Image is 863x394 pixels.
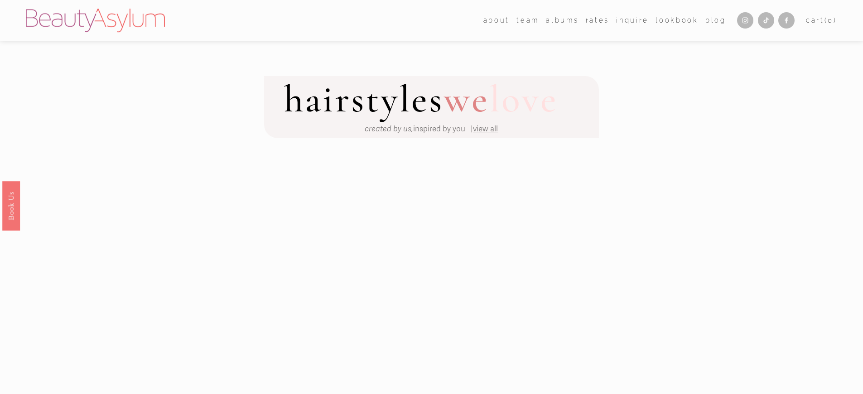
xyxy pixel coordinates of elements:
[516,14,539,26] span: team
[490,76,559,122] span: love
[26,9,165,32] img: Beauty Asylum | Bridal Hair &amp; Makeup Charlotte &amp; Atlanta
[656,14,698,27] a: Lookbook
[483,14,510,26] span: about
[828,16,834,24] span: 0
[473,124,498,134] a: view all
[758,12,774,29] a: TikTok
[516,14,539,27] a: folder dropdown
[824,16,837,24] span: ( )
[2,181,20,231] a: Book Us
[616,14,649,27] a: Inquire
[737,12,753,29] a: Instagram
[365,124,473,134] span: inspired by you |
[284,80,558,118] h2: hairstyles
[778,12,795,29] a: Facebook
[705,14,726,27] a: Blog
[365,124,413,134] em: created by us,
[546,14,579,27] a: albums
[586,14,609,27] a: Rates
[444,76,489,122] span: we
[483,14,510,27] a: folder dropdown
[806,14,837,26] a: 0 items in cart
